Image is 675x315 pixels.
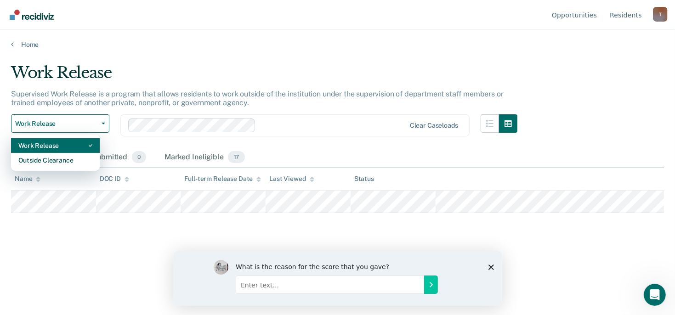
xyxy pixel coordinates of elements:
[10,10,54,20] img: Recidiviz
[354,175,374,183] div: Status
[90,147,148,168] div: Submitted0
[132,151,146,163] span: 0
[11,135,100,171] div: Dropdown Menu
[100,175,129,183] div: DOC ID
[163,147,246,168] div: Marked Ineligible17
[11,40,664,49] a: Home
[11,63,517,90] div: Work Release
[11,90,504,107] p: Supervised Work Release is a program that allows residents to work outside of the institution und...
[11,114,109,133] button: Work Release
[410,122,458,129] div: Clear caseloads
[653,7,668,22] button: Profile dropdown button
[18,138,92,153] div: Work Release
[653,7,668,22] div: T
[18,153,92,168] div: Outside Clearance
[228,151,244,163] span: 17
[184,175,261,183] div: Full-term Release Date
[269,175,314,183] div: Last Viewed
[173,251,502,306] iframe: Survey by Kim from Recidiviz
[15,175,40,183] div: Name
[644,284,666,306] iframe: Intercom live chat
[15,120,98,128] span: Work Release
